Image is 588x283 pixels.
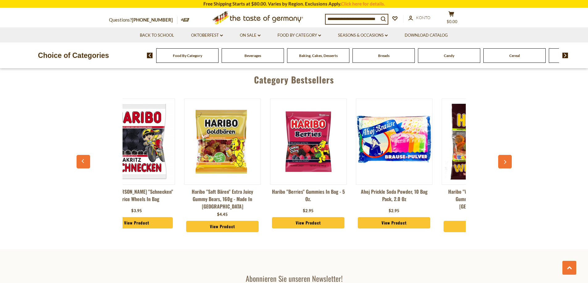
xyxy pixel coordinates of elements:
img: previous arrow [147,53,153,58]
div: $3.95 [131,208,142,214]
a: Haribo "Saft Bären" Extra Juicy Gummy Bears, 160g - Made in [GEOGRAPHIC_DATA] [184,188,261,210]
a: Ahoj Prickle Soda Powder, 10 bag pack, 2.0 oz [356,188,432,206]
a: View Product [444,221,516,232]
a: View Product [186,221,259,232]
a: Haribo "Weinland" German Wine Gummies 175g - Made in [GEOGRAPHIC_DATA] [442,188,518,210]
a: Oktoberfest [191,32,223,39]
button: $0.00 [442,11,461,26]
img: Haribo Rotella [99,104,175,180]
a: View Product [100,217,173,229]
p: Questions? [109,16,177,24]
div: $4.45 [217,212,228,218]
span: Konto [416,15,430,20]
a: Haribo "Berries" Gummies in Bag - 5 oz. [270,188,347,206]
a: View Product [358,217,431,229]
img: Haribo [442,104,518,180]
div: Category Bestsellers [80,66,509,91]
a: Beverages [244,53,261,58]
a: [PHONE_NUMBER] [132,17,173,22]
img: next arrow [562,53,568,58]
a: Haribo [PERSON_NAME] "Schnecken" Licorice Wheels in Bag [98,188,175,206]
a: Food By Category [277,32,321,39]
div: $2.95 [303,208,314,214]
img: Haribo [270,104,346,180]
a: Baking, Cakes, Desserts [299,53,338,58]
img: Ahoj Prickle Soda Powder, 10 bag pack, 2.0 oz [356,104,432,180]
a: Seasons & Occasions [338,32,388,39]
span: $0.00 [447,19,457,24]
a: Back to School [140,32,174,39]
a: View Product [272,217,345,229]
h3: Abonnieren Sie unseren Newsletter! [204,274,385,283]
a: Breads [378,53,390,58]
img: Haribo [185,104,261,180]
a: Cereal [509,53,520,58]
a: Click here for details. [341,1,385,6]
a: On Sale [240,32,261,39]
a: Candy [444,53,454,58]
a: Konto [408,14,430,21]
a: Download Catalog [405,32,448,39]
div: $2.95 [389,208,399,214]
a: Food By Category [173,53,202,58]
